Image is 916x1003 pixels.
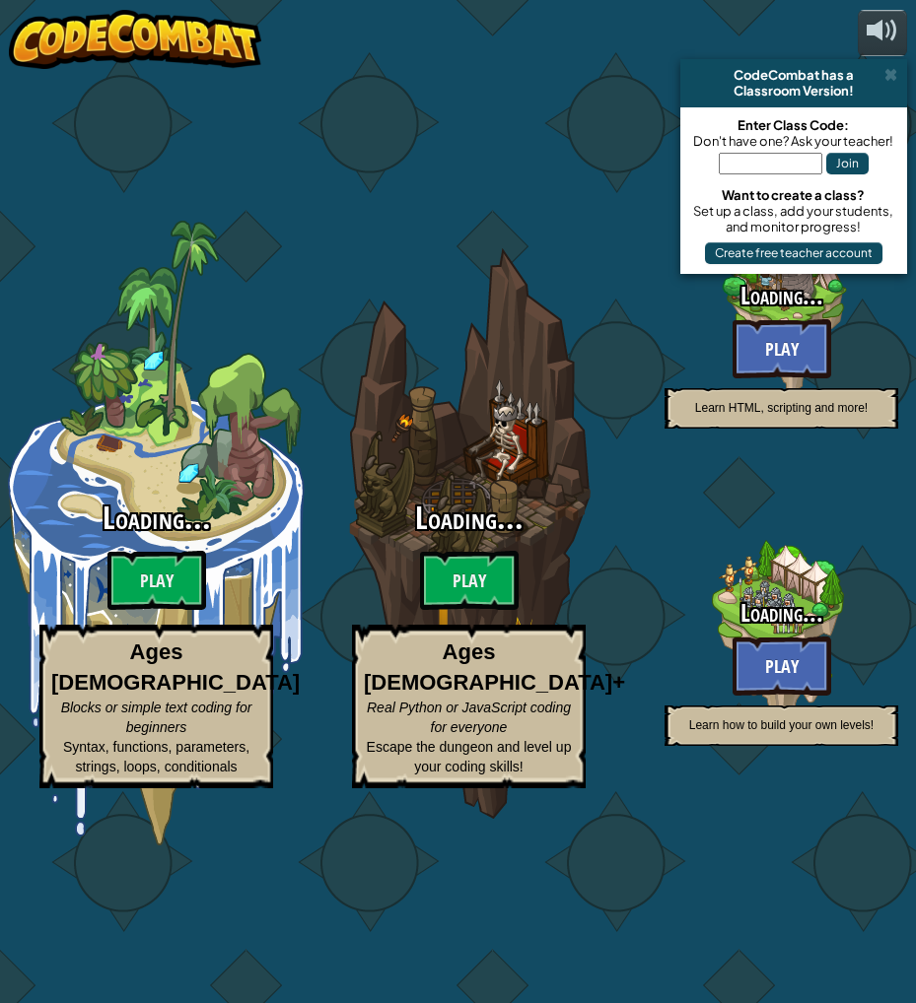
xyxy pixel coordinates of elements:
div: Don't have one? Ask your teacher! [690,133,897,149]
strong: Ages [DEMOGRAPHIC_DATA] [51,639,300,695]
span: Loading... [415,497,524,539]
span: Syntax, functions, parameters, strings, loops, conditionals [63,739,249,774]
span: Escape the dungeon and level up your coding skills! [367,739,572,774]
btn: Play [420,551,519,610]
btn: Play [107,551,206,610]
img: CodeCombat - Learn how to code by playing a game [9,10,261,69]
span: Loading... [740,596,823,630]
span: Learn HTML, scripting and more! [695,401,868,415]
span: Learn how to build your own levels! [689,718,874,732]
div: Enter Class Code: [690,117,897,133]
span: Blocks or simple text coding for beginners [61,700,252,735]
button: Adjust volume [858,10,907,56]
div: Classroom Version! [688,83,899,99]
btn: Play [733,636,831,696]
div: Complete previous world to unlock [313,221,625,845]
span: Loading... [740,279,823,312]
span: Real Python or JavaScript coding for everyone [367,700,571,735]
btn: Play [733,319,831,378]
button: Join [826,153,869,174]
strong: Ages [DEMOGRAPHIC_DATA]+ [364,639,625,695]
button: Create free teacher account [705,242,882,264]
div: CodeCombat has a [688,67,899,83]
div: Set up a class, add your students, and monitor progress! [690,203,897,234]
div: Want to create a class? [690,187,897,203]
span: Loading... [103,497,211,539]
